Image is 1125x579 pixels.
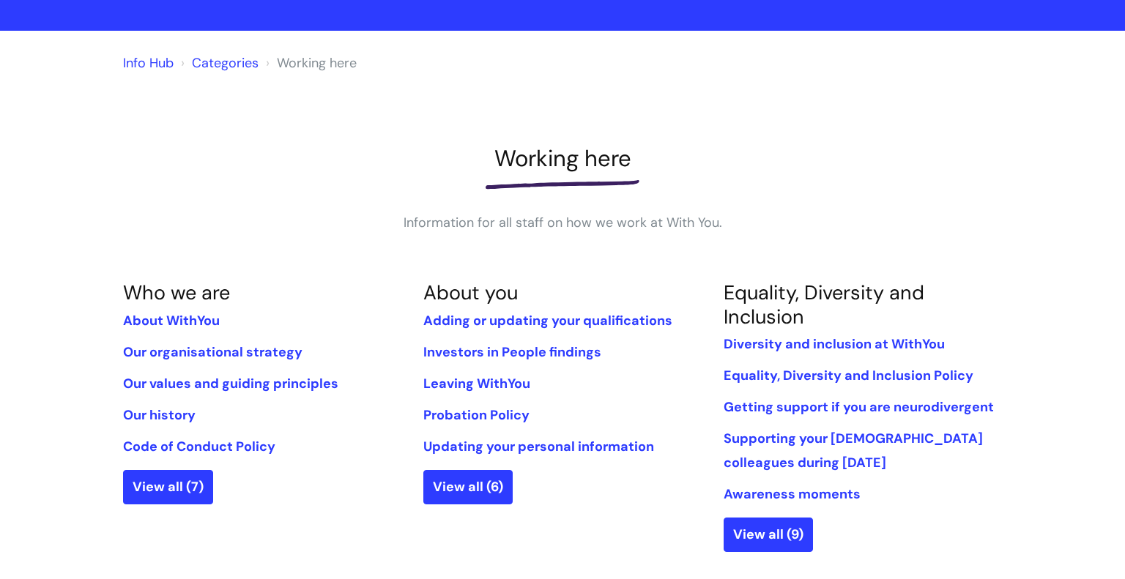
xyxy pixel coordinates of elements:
a: Info Hub [123,54,174,72]
a: View all (6) [423,470,513,504]
a: Awareness moments [724,485,861,503]
p: Information for all staff on how we work at With You. [343,211,782,234]
a: Our values and guiding principles [123,375,338,392]
a: Leaving WithYou [423,375,530,392]
a: Updating your personal information [423,438,654,455]
a: View all (7) [123,470,213,504]
a: Supporting your [DEMOGRAPHIC_DATA] colleagues during [DATE] [724,430,983,471]
a: About WithYou [123,312,220,329]
a: Adding or updating your qualifications [423,312,672,329]
a: Code of Conduct Policy [123,438,275,455]
a: Our history [123,406,196,424]
a: Our organisational strategy [123,343,302,361]
a: Investors in People findings [423,343,601,361]
a: About you [423,280,518,305]
li: Working here [262,51,357,75]
h1: Working here [123,145,1002,172]
li: Solution home [177,51,259,75]
a: Equality, Diversity and Inclusion Policy [724,367,973,384]
a: Equality, Diversity and Inclusion [724,280,924,329]
a: Who we are [123,280,230,305]
a: View all (9) [724,518,813,551]
a: Diversity and inclusion at WithYou [724,335,945,353]
a: Probation Policy [423,406,530,424]
a: Getting support if you are neurodivergent [724,398,994,416]
a: Categories [192,54,259,72]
